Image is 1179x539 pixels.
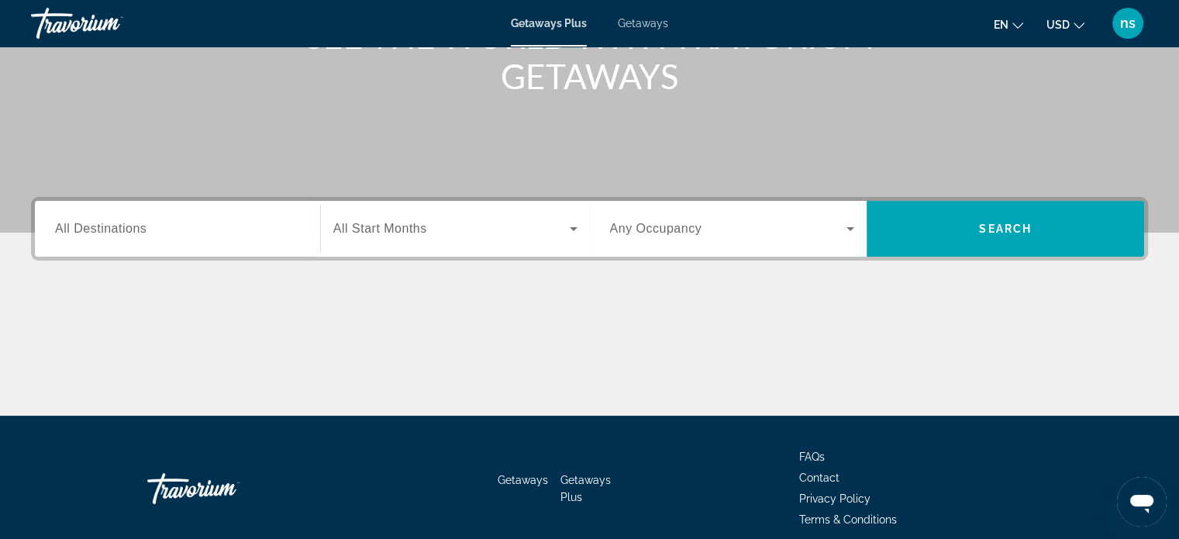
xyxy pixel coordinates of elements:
span: USD [1046,19,1070,31]
div: Search widget [35,201,1144,257]
a: FAQs [799,451,825,463]
a: Getaways [498,474,548,486]
input: Select destination [55,220,300,239]
span: All Start Months [333,222,427,235]
a: Getaways Plus [511,17,587,29]
span: ns [1120,16,1136,31]
span: Search [979,223,1032,235]
a: Contact [799,472,839,484]
a: Go Home [147,465,302,512]
a: Getaways Plus [560,474,611,503]
button: Search [867,201,1144,257]
span: Any Occupancy [610,222,702,235]
iframe: Buton lansare fereastră mesagerie [1117,477,1167,527]
span: All Destinations [55,222,147,235]
a: Travorium [31,3,186,43]
button: Change language [994,13,1023,36]
button: Change currency [1046,13,1084,36]
button: User Menu [1108,7,1148,40]
a: Getaways [618,17,668,29]
h1: SEE THE WORLD WITH TRAVORIUM GETAWAYS [299,16,881,96]
a: Privacy Policy [799,492,870,505]
span: en [994,19,1008,31]
a: Terms & Conditions [799,513,897,526]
